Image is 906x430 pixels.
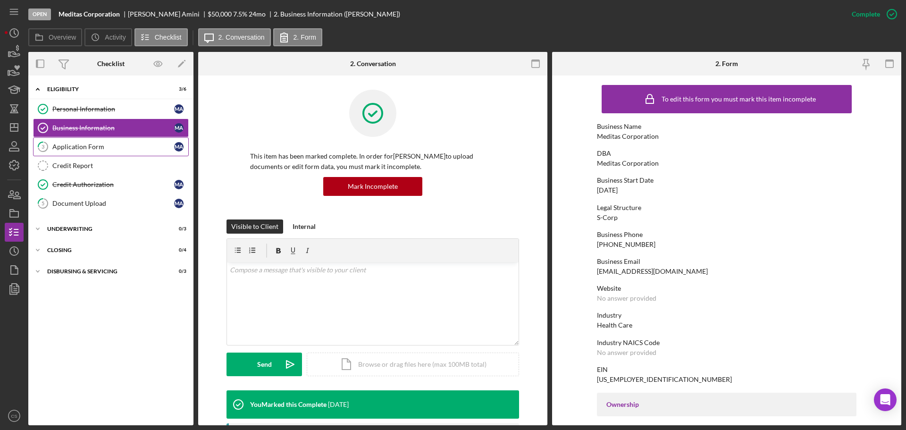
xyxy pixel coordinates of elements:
div: Business Email [597,258,856,265]
tspan: 5 [42,200,44,206]
div: [PERSON_NAME] Amini [128,10,208,18]
div: Checklist [97,60,125,67]
div: S-Corp [597,214,618,221]
div: EIN [597,366,856,373]
div: Industry [597,312,856,319]
div: Send [257,353,272,376]
div: Open [28,8,51,20]
div: [US_EMPLOYER_IDENTIFICATION_NUMBER] [597,376,732,383]
a: Business InformationMA [33,118,189,137]
div: DBA [597,150,856,157]
div: 3 / 6 [169,86,186,92]
div: Underwriting [47,226,163,232]
b: Meditas Corporation [59,10,120,18]
label: 2. Conversation [218,34,265,41]
div: Complete [852,5,880,24]
div: Document Upload [52,200,174,207]
div: Business Information [52,124,174,132]
label: Activity [105,34,126,41]
div: M A [174,104,184,114]
div: [DATE] [597,186,618,194]
div: [EMAIL_ADDRESS][DOMAIN_NAME] [597,268,708,275]
div: No answer provided [597,295,656,302]
div: To edit this form you must mark this item incomplete [662,95,816,103]
div: Disbursing & Servicing [47,269,163,274]
div: M A [174,199,184,208]
div: Business Name [597,123,856,130]
button: CS [5,406,24,425]
button: Overview [28,28,82,46]
div: Website [597,285,856,292]
div: 0 / 3 [169,269,186,274]
label: Overview [49,34,76,41]
button: Mark Incomplete [323,177,422,196]
div: Business Phone [597,231,856,238]
div: 24 mo [249,10,266,18]
div: Eligibility [47,86,163,92]
div: 0 / 4 [169,247,186,253]
div: Open Intercom Messenger [874,388,897,411]
label: 2. Form [294,34,316,41]
div: No answer provided [597,349,656,356]
label: Checklist [155,34,182,41]
div: Health Care [597,321,632,329]
div: M A [174,180,184,189]
div: [PHONE_NUMBER] [597,241,655,248]
div: Legal Structure [597,204,856,211]
div: Personal Information [52,105,174,113]
div: Credit Authorization [52,181,174,188]
div: Application Form [52,143,174,151]
div: 2. Form [715,60,738,67]
a: Credit AuthorizationMA [33,175,189,194]
p: This item has been marked complete. In order for [PERSON_NAME] to upload documents or edit form d... [250,151,495,172]
a: Credit Report [33,156,189,175]
div: You Marked this Complete [250,401,327,408]
div: Meditas Corporation [597,133,659,140]
button: Visible to Client [226,219,283,234]
div: Internal [293,219,316,234]
div: M A [174,142,184,152]
div: M A [174,123,184,133]
button: Activity [84,28,132,46]
div: Business Start Date [597,177,856,184]
span: $50,000 [208,10,232,18]
button: 2. Form [273,28,322,46]
time: 2025-08-26 02:30 [328,401,349,408]
a: 3Application FormMA [33,137,189,156]
tspan: 3 [42,143,44,150]
text: CS [11,413,17,419]
button: Complete [842,5,901,24]
a: Personal InformationMA [33,100,189,118]
div: Ownership [606,401,847,408]
div: 2. Business Information ([PERSON_NAME]) [274,10,400,18]
div: 2. Conversation [350,60,396,67]
div: Visible to Client [231,219,278,234]
button: 2. Conversation [198,28,271,46]
button: Internal [288,219,320,234]
div: 0 / 3 [169,226,186,232]
a: 5Document UploadMA [33,194,189,213]
button: Checklist [134,28,188,46]
button: Send [226,353,302,376]
div: Meditas Corporation [597,160,659,167]
div: Closing [47,247,163,253]
div: 7.5 % [233,10,247,18]
div: Industry NAICS Code [597,339,856,346]
div: Credit Report [52,162,188,169]
div: Mark Incomplete [348,177,398,196]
